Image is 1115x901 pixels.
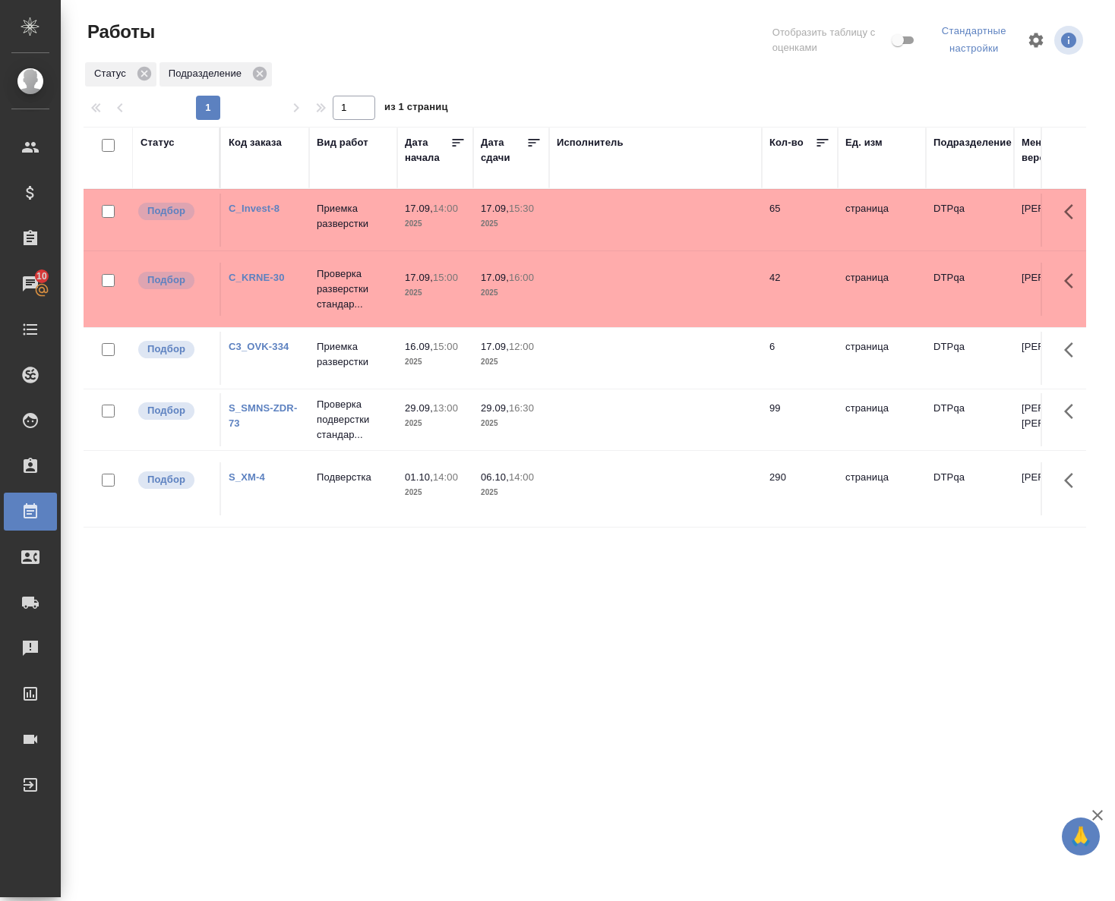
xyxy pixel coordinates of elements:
[1068,821,1094,852] span: 🙏
[481,216,542,232] p: 2025
[141,135,175,150] div: Статус
[762,263,838,316] td: 42
[1022,135,1094,165] div: Менеджеры верстки
[433,272,458,283] p: 15:00
[137,201,212,222] div: Можно подбирать исполнителей
[838,462,926,515] td: страница
[317,135,368,150] div: Вид работ
[926,263,1014,316] td: DTPqa
[1055,263,1091,299] button: Здесь прячутся важные кнопки
[137,339,212,360] div: Можно подбирать исполнителей
[229,272,285,283] a: C_KRNE-30
[4,265,57,303] a: 10
[147,273,185,288] p: Подбор
[926,393,1014,446] td: DTPqa
[405,216,466,232] p: 2025
[1055,332,1091,368] button: Здесь прячутся важные кнопки
[405,135,450,165] div: Дата начала
[405,272,433,283] p: 17.09,
[481,354,542,370] p: 2025
[169,66,247,81] p: Подразделение
[84,20,155,44] span: Работы
[1055,462,1091,499] button: Здесь прячутся важные кнопки
[509,272,534,283] p: 16:00
[433,203,458,214] p: 14:00
[509,471,534,483] p: 14:00
[405,354,466,370] p: 2025
[838,393,926,446] td: страница
[147,342,185,357] p: Подбор
[838,263,926,316] td: страница
[845,135,883,150] div: Ед. изм
[433,402,458,414] p: 13:00
[137,270,212,291] div: Можно подбирать исполнителей
[933,135,1012,150] div: Подразделение
[433,471,458,483] p: 14:00
[85,62,156,87] div: Статус
[1022,201,1094,216] p: [PERSON_NAME]
[229,471,265,483] a: S_XM-4
[405,341,433,352] p: 16.09,
[769,135,804,150] div: Кол-во
[405,485,466,500] p: 2025
[481,416,542,431] p: 2025
[405,402,433,414] p: 29.09,
[229,135,282,150] div: Код заказа
[772,25,889,55] span: Отобразить таблицу с оценками
[762,393,838,446] td: 99
[926,332,1014,385] td: DTPqa
[1062,818,1100,855] button: 🙏
[762,462,838,515] td: 290
[481,135,526,165] div: Дата сдачи
[317,201,390,232] p: Приемка разверстки
[481,402,509,414] p: 29.09,
[557,135,624,150] div: Исполнитель
[481,203,509,214] p: 17.09,
[229,203,280,214] a: C_Invest-8
[147,472,185,487] p: Подбор
[137,470,212,490] div: Можно подбирать исполнителей
[433,341,458,352] p: 15:00
[27,269,56,284] span: 10
[147,203,185,219] p: Подбор
[1022,470,1094,485] p: [PERSON_NAME]
[509,341,534,352] p: 12:00
[1054,26,1086,55] span: Посмотреть информацию
[838,194,926,247] td: страница
[838,332,926,385] td: страница
[762,194,838,247] td: 65
[930,20,1018,61] div: split button
[1055,194,1091,230] button: Здесь прячутся важные кнопки
[762,332,838,385] td: 6
[481,285,542,301] p: 2025
[509,203,534,214] p: 15:30
[317,397,390,443] p: Проверка подверстки стандар...
[481,341,509,352] p: 17.09,
[384,98,448,120] span: из 1 страниц
[481,471,509,483] p: 06.10,
[1022,339,1094,354] p: [PERSON_NAME]
[1018,22,1054,58] span: Настроить таблицу
[147,403,185,418] p: Подбор
[509,402,534,414] p: 16:30
[94,66,131,81] p: Статус
[317,266,390,312] p: Проверка разверстки стандар...
[160,62,272,87] div: Подразделение
[405,416,466,431] p: 2025
[926,194,1014,247] td: DTPqa
[317,470,390,485] p: Подверстка
[137,401,212,421] div: Можно подбирать исполнителей
[481,485,542,500] p: 2025
[1022,270,1094,285] p: [PERSON_NAME]
[481,272,509,283] p: 17.09,
[405,285,466,301] p: 2025
[229,341,289,352] a: C3_OVK-334
[405,203,433,214] p: 17.09,
[1055,393,1091,430] button: Здесь прячутся важные кнопки
[317,339,390,370] p: Приемка разверстки
[229,402,297,429] a: S_SMNS-ZDR-73
[926,462,1014,515] td: DTPqa
[1022,401,1094,431] p: [PERSON_NAME], [PERSON_NAME]
[405,471,433,483] p: 01.10,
